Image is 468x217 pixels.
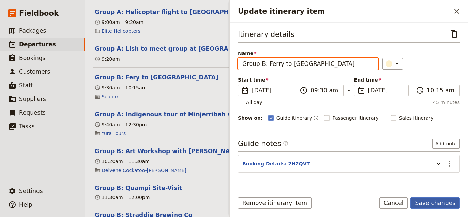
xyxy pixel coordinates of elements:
div: ​ [386,60,401,68]
button: Edit this itinerary item [95,184,182,192]
span: - [348,86,350,96]
span: Fieldbook [19,8,59,18]
button: Remove itinerary item [238,197,312,209]
span: Bookings [19,55,45,61]
span: Sales itinerary [399,115,434,121]
span: [DATE] [252,86,288,95]
input: ​ [311,86,339,95]
span: Settings [19,188,43,194]
button: ​ [382,58,403,70]
button: Copy itinerary item [448,28,460,40]
span: ​ [357,86,365,95]
span: ​ [416,86,424,95]
span: Tasks [19,123,35,130]
div: 10:20am – 11:30am [95,158,150,165]
h3: Itinerary details [238,29,295,40]
span: 45 minutes [433,99,460,106]
a: Delvene Cockatoo-[PERSON_NAME] [102,167,186,174]
span: Departures [19,41,56,48]
button: Edit this itinerary item [95,110,298,118]
span: Staff [19,82,33,89]
span: Packages [19,27,46,34]
input: ​ [427,86,455,95]
h2: Update itinerary item [238,6,451,16]
span: [DATE] [368,86,404,95]
button: Edit this itinerary item [95,45,266,53]
button: Save changes [410,197,460,209]
span: Help [19,201,32,208]
a: Yura Tours [102,130,126,137]
span: ​ [283,141,288,149]
span: All day [246,99,262,106]
span: Customers [19,68,50,75]
button: Close drawer [451,5,463,17]
button: Actions [444,158,455,170]
button: Time shown on guide itinerary [313,114,319,122]
div: 9:30am – 10:15am [95,84,147,91]
span: Suppliers [19,96,46,102]
span: Requests [19,109,46,116]
div: 9:40am – 12:30pm [95,121,147,128]
div: 9:20am [95,56,120,62]
button: Edit this itinerary item [95,8,257,16]
span: ​ [300,86,308,95]
a: Elite Helicopters [102,28,140,34]
button: Cancel [379,197,408,209]
button: Edit this itinerary item [95,147,299,155]
span: Passenger itinerary [332,115,378,121]
a: Sealink [102,93,119,100]
span: Name [238,50,378,57]
span: Start time [238,76,292,83]
span: Guide itinerary [276,115,312,121]
span: ​ [283,141,288,146]
div: Show on: [238,115,263,121]
button: Add note [432,139,460,149]
div: 9:00am – 9:20am [95,19,144,26]
span: End time [354,76,409,83]
button: Edit this itinerary item [95,73,218,82]
input: Name [238,58,378,70]
button: Booking Details: 2H2QVT [242,160,310,167]
span: ​ [241,86,249,95]
h3: Guide notes [238,139,288,149]
div: 11:30am – 12:00pm [95,194,150,201]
